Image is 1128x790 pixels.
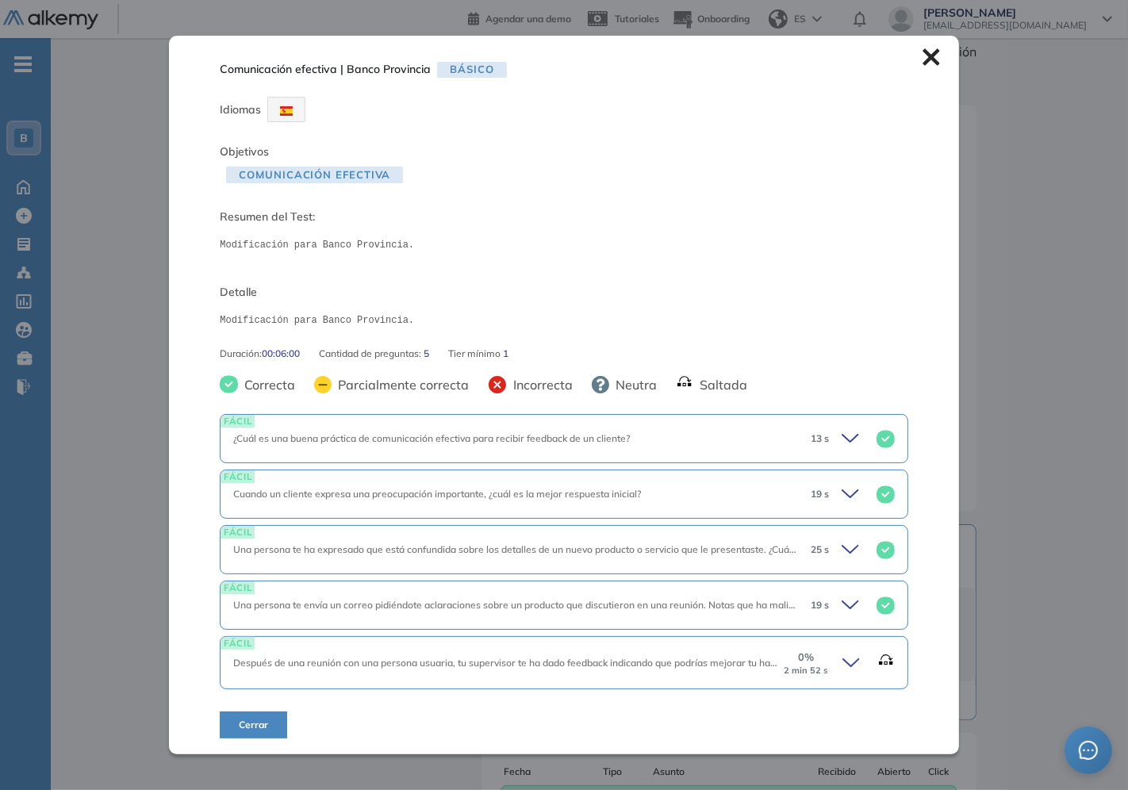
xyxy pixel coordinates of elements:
span: Detalle [220,284,907,301]
span: Correcta [238,375,295,394]
span: FÁCIL [221,526,255,538]
small: 2 min 52 s [784,665,828,676]
span: Cerrar [239,718,268,732]
span: Comunicación efectiva [226,167,403,183]
span: Idiomas [220,102,261,117]
button: Cerrar [220,711,287,738]
span: FÁCIL [221,470,255,482]
span: Cuando un cliente expresa una preocupación importante, ¿cuál es la mejor respuesta inicial? [233,488,641,500]
span: Cantidad de preguntas: [319,347,424,361]
span: Básico [437,62,506,79]
span: 1 [503,347,508,361]
span: ¿Cuál es una buena práctica de comunicación efectiva para recibir feedback de un cliente? [233,432,630,444]
img: ESP [280,106,293,116]
span: Saltada [693,375,747,394]
span: Parcialmente correcta [332,375,469,394]
span: Duración : [220,347,262,361]
span: Objetivos [220,144,269,159]
span: Incorrecta [507,375,573,394]
span: message [1079,741,1098,760]
span: FÁCIL [221,637,255,649]
span: 13 s [811,431,829,446]
span: Tier mínimo [448,347,503,361]
span: Comunicación efectiva | Banco Provincia [220,61,431,78]
span: 00:06:00 [262,347,300,361]
span: Neutra [609,375,657,394]
span: FÁCIL [221,581,255,593]
span: Una persona te envía un correo pidiéndote aclaraciones sobre un producto que discutieron en una r... [233,599,1128,611]
span: Resumen del Test: [220,209,907,225]
span: Una persona te ha expresado que está confundida sobre los detalles de un nuevo producto o servici... [233,543,1006,555]
span: 0 % [798,650,814,665]
pre: Modificación para Banco Provincia. [220,238,907,252]
span: 5 [424,347,429,361]
span: 19 s [811,598,829,612]
span: 25 s [811,543,829,557]
span: FÁCIL [221,415,255,427]
pre: Modificación para Banco Provincia. [220,313,907,328]
span: 19 s [811,487,829,501]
